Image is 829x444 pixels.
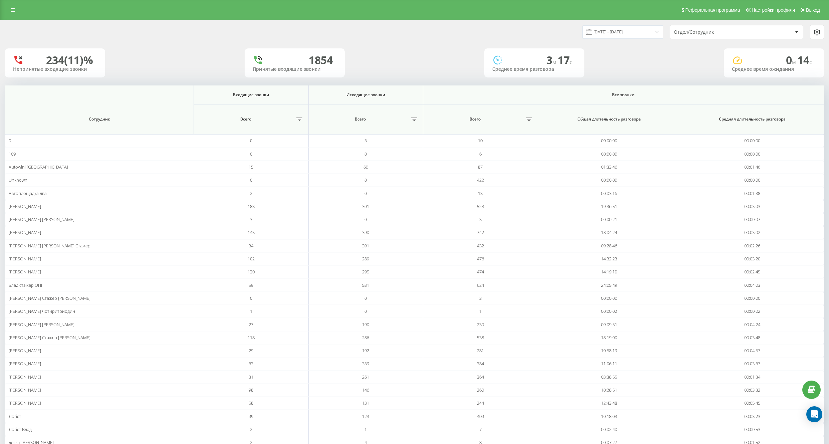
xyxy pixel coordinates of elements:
td: 18:04:24 [538,226,681,239]
span: Автоплощадка два [9,190,47,196]
span: c [809,58,812,66]
span: 0 [364,295,367,301]
span: 476 [477,256,484,262]
span: [PERSON_NAME] [PERSON_NAME] Стажер [9,243,90,249]
span: [PERSON_NAME] [PERSON_NAME] [9,216,74,222]
span: 384 [477,361,484,367]
span: 422 [477,177,484,183]
td: 00:03:37 [681,357,824,370]
span: 10 [478,138,483,144]
td: 00:03:48 [681,331,824,344]
td: 01:33:46 [538,161,681,174]
span: 183 [248,203,255,209]
td: 03:38:55 [538,371,681,384]
span: 13 [478,190,483,196]
td: 00:00:00 [538,292,681,305]
span: Влад стажер ОПГ [9,282,43,288]
span: Всего [197,117,294,122]
td: 24:05:49 [538,278,681,291]
span: 624 [477,282,484,288]
td: 00:03:02 [681,226,824,239]
td: 00:00:53 [681,423,824,436]
span: [PERSON_NAME] [9,269,41,275]
span: 109 [9,151,16,157]
span: 118 [248,335,255,341]
span: 17 [558,53,572,67]
td: 00:03:23 [681,410,824,423]
span: 3 [250,216,252,222]
span: 0 [250,295,252,301]
span: [PERSON_NAME] чотиритриодин [9,308,75,314]
div: Непринятые входящие звонки [13,66,97,72]
span: 27 [249,321,253,327]
td: 10:58:19 [538,344,681,357]
td: 00:00:00 [681,134,824,147]
td: 00:02:40 [538,423,681,436]
span: [PERSON_NAME] [PERSON_NAME] [9,321,74,327]
span: 339 [362,361,369,367]
td: 18:19:00 [538,331,681,344]
span: 31 [249,374,253,380]
td: 14:32:23 [538,252,681,265]
span: Всего [312,117,409,122]
span: Настройки профиля [752,7,795,13]
span: 3 [479,216,482,222]
span: 58 [249,400,253,406]
td: 00:02:45 [681,265,824,278]
td: 10:18:03 [538,410,681,423]
td: 00:00:00 [681,147,824,160]
span: [PERSON_NAME] [9,203,41,209]
span: Исходящие звонки [317,92,414,97]
td: 00:03:16 [538,187,681,200]
span: 301 [362,203,369,209]
td: 00:00:00 [681,292,824,305]
span: [PERSON_NAME] [9,229,41,235]
span: 1 [479,308,482,314]
td: 12:43:48 [538,397,681,410]
span: Общая длительность разговора [548,117,670,122]
span: c [570,58,572,66]
span: Сотрудник [17,117,181,122]
span: 528 [477,203,484,209]
span: 123 [362,413,369,419]
span: 0 [9,138,11,144]
span: 261 [362,374,369,380]
span: 281 [477,348,484,354]
span: 130 [248,269,255,275]
span: [PERSON_NAME] [9,361,41,367]
span: 87 [478,164,483,170]
td: 00:01:38 [681,187,824,200]
div: 234 (11)% [46,54,93,66]
span: 3 [546,53,558,67]
span: 102 [248,256,255,262]
div: Open Intercom Messenger [806,406,822,422]
span: 364 [477,374,484,380]
span: Реферальная программа [685,7,740,13]
td: 00:00:07 [681,213,824,226]
span: м [552,58,558,66]
span: 6 [479,151,482,157]
span: 391 [362,243,369,249]
span: 531 [362,282,369,288]
td: 09:28:46 [538,239,681,252]
span: 286 [362,335,369,341]
span: 1 [364,426,367,432]
td: 00:04:03 [681,278,824,291]
td: 11:06:11 [538,357,681,370]
td: 10:28:51 [538,384,681,397]
span: 0 [250,138,252,144]
span: Средняя длительность разговора [691,117,813,122]
span: 192 [362,348,369,354]
td: 00:02:26 [681,239,824,252]
span: Autowini [GEOGRAPHIC_DATA] [9,164,68,170]
td: 00:05:45 [681,397,824,410]
td: 00:00:00 [538,174,681,187]
span: 7 [479,426,482,432]
span: 409 [477,413,484,419]
span: 33 [249,361,253,367]
span: 260 [477,387,484,393]
td: 19:36:51 [538,200,681,213]
td: 09:09:51 [538,318,681,331]
span: 190 [362,321,369,327]
td: 00:00:00 [538,147,681,160]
